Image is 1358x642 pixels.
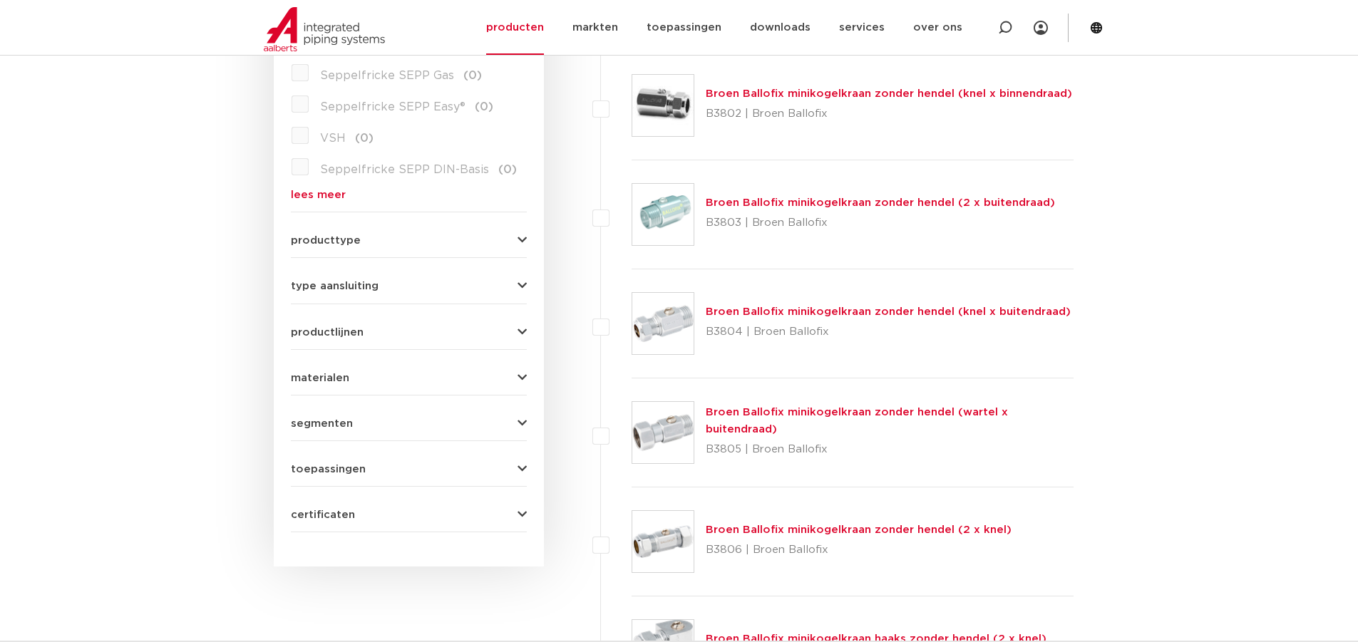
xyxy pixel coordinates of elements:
[706,539,1012,561] p: B3806 | Broen Ballofix
[291,418,527,429] button: segmenten
[706,197,1055,208] a: Broen Ballofix minikogelkraan zonder hendel (2 x buitendraad)
[632,511,694,572] img: Thumbnail for Broen Ballofix minikogelkraan zonder hendel (2 x knel)
[706,103,1072,125] p: B3802 | Broen Ballofix
[706,524,1012,535] a: Broen Ballofix minikogelkraan zonder hendel (2 x knel)
[632,184,694,245] img: Thumbnail for Broen Ballofix minikogelkraan zonder hendel (2 x buitendraad)
[632,75,694,136] img: Thumbnail for Broen Ballofix minikogelkraan zonder hendel (knel x binnendraad)
[498,164,517,175] span: (0)
[706,88,1072,99] a: Broen Ballofix minikogelkraan zonder hendel (knel x binnendraad)
[291,190,527,200] a: lees meer
[291,509,355,520] span: certificaten
[320,101,465,113] span: Seppelfricke SEPP Easy®
[291,327,527,338] button: productlijnen
[706,321,1071,343] p: B3804 | Broen Ballofix
[475,101,493,113] span: (0)
[632,402,694,463] img: Thumbnail for Broen Ballofix minikogelkraan zonder hendel (wartel x buitendraad)
[320,70,454,81] span: Seppelfricke SEPP Gas
[706,438,1074,461] p: B3805 | Broen Ballofix
[706,407,1008,435] a: Broen Ballofix minikogelkraan zonder hendel (wartel x buitendraad)
[632,293,694,354] img: Thumbnail for Broen Ballofix minikogelkraan zonder hendel (knel x buitendraad)
[291,373,349,383] span: materialen
[291,418,353,429] span: segmenten
[291,509,527,520] button: certificaten
[291,281,527,291] button: type aansluiting
[706,306,1071,317] a: Broen Ballofix minikogelkraan zonder hendel (knel x buitendraad)
[320,133,346,144] span: VSH
[463,70,482,81] span: (0)
[355,133,374,144] span: (0)
[291,235,527,246] button: producttype
[291,464,527,475] button: toepassingen
[291,464,366,475] span: toepassingen
[291,327,364,338] span: productlijnen
[320,164,489,175] span: Seppelfricke SEPP DIN-Basis
[706,212,1055,234] p: B3803 | Broen Ballofix
[291,235,361,246] span: producttype
[291,373,527,383] button: materialen
[291,281,379,291] span: type aansluiting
